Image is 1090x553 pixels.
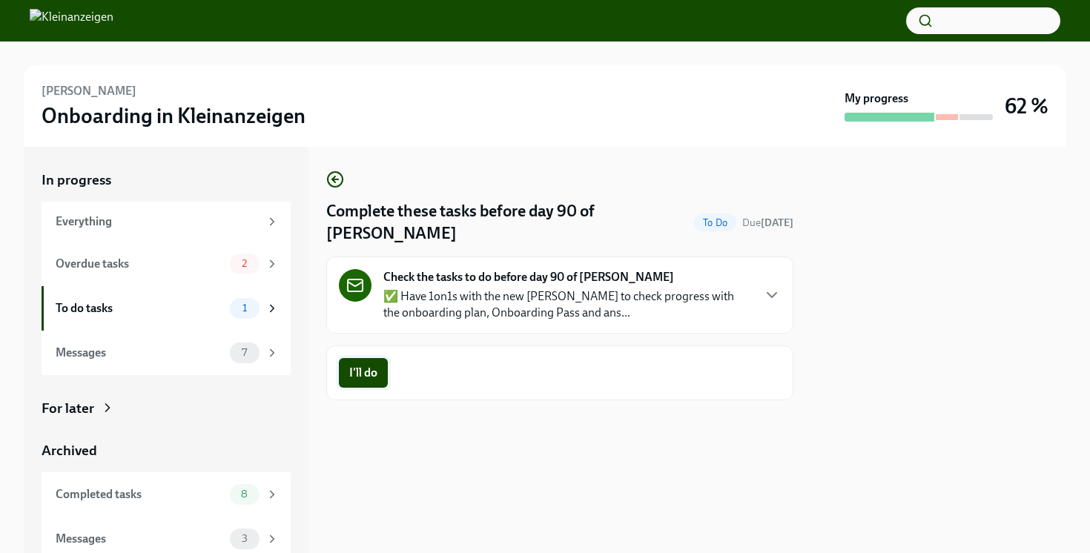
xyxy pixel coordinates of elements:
[42,399,291,418] a: For later
[56,300,224,317] div: To do tasks
[56,531,224,547] div: Messages
[42,242,291,286] a: Overdue tasks2
[42,102,305,129] h3: Onboarding in Kleinanzeigen
[42,83,136,99] h6: [PERSON_NAME]
[349,365,377,380] span: I'll do
[339,358,388,388] button: I'll do
[42,441,291,460] a: Archived
[42,286,291,331] a: To do tasks1
[232,489,257,500] span: 8
[742,216,793,230] span: September 1st, 2025 09:00
[326,200,688,245] h4: Complete these tasks before day 90 of [PERSON_NAME]
[1005,93,1048,119] h3: 62 %
[42,202,291,242] a: Everything
[845,90,908,107] strong: My progress
[56,213,260,230] div: Everything
[56,486,224,503] div: Completed tasks
[42,472,291,517] a: Completed tasks8
[233,347,256,358] span: 7
[233,533,257,544] span: 3
[742,216,793,229] span: Due
[694,217,736,228] span: To Do
[233,258,256,269] span: 2
[42,170,291,190] a: In progress
[42,399,94,418] div: For later
[30,9,113,33] img: Kleinanzeigen
[42,331,291,375] a: Messages7
[234,302,256,314] span: 1
[383,269,674,285] strong: Check the tasks to do before day 90 of [PERSON_NAME]
[56,256,224,272] div: Overdue tasks
[761,216,793,229] strong: [DATE]
[56,345,224,361] div: Messages
[383,288,751,321] p: ✅ Have 1on1s with the new [PERSON_NAME] to check progress with the onboarding plan, Onboarding Pa...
